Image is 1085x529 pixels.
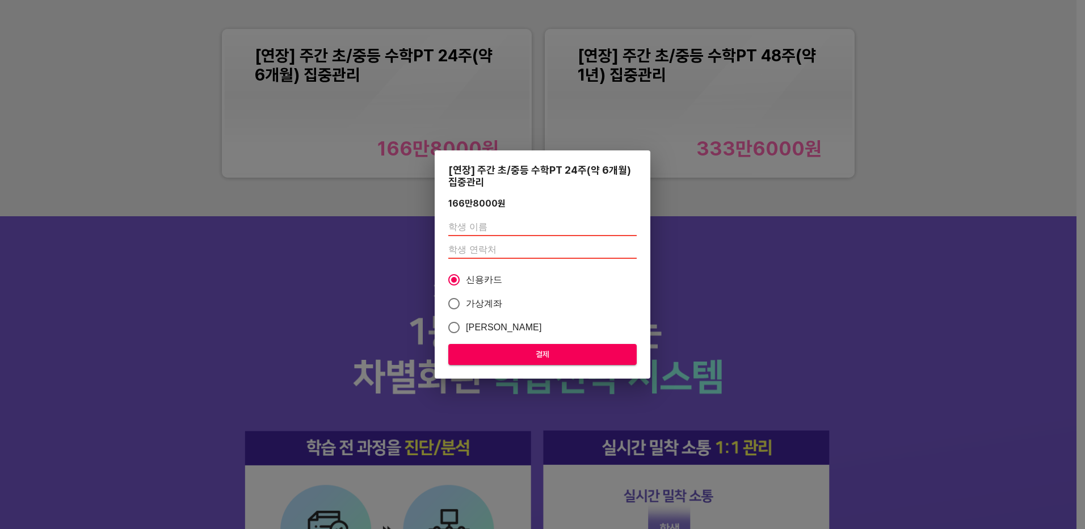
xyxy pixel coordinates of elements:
[448,344,637,365] button: 결제
[448,198,506,209] div: 166만8000 원
[448,241,637,259] input: 학생 연락처
[457,347,628,362] span: 결제
[466,321,542,334] span: [PERSON_NAME]
[466,297,503,310] span: 가상계좌
[466,273,503,287] span: 신용카드
[448,218,637,236] input: 학생 이름
[448,164,637,188] div: [연장] 주간 초/중등 수학PT 24주(약 6개월) 집중관리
